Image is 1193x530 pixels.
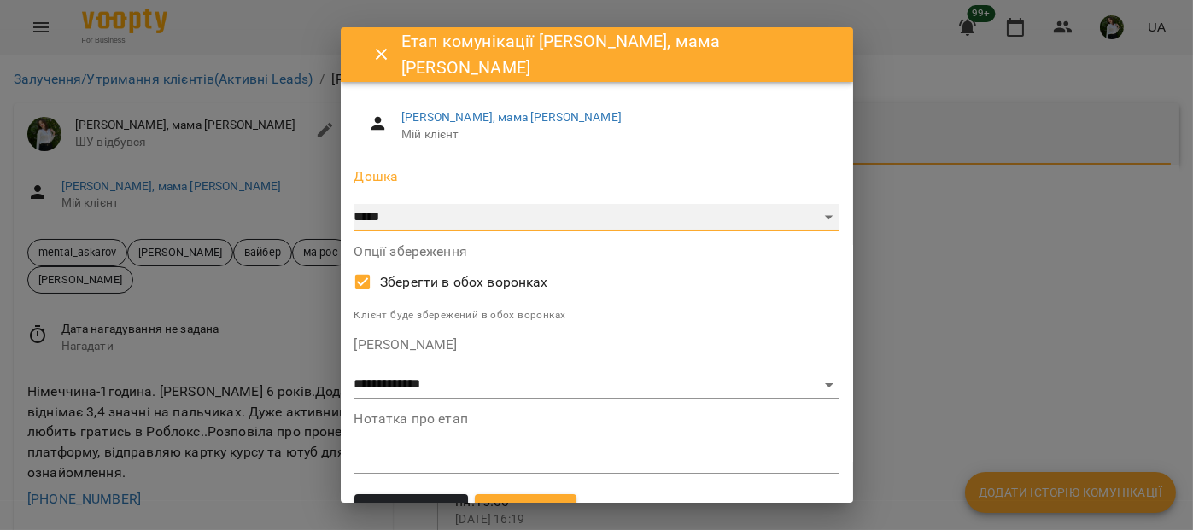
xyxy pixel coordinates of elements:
[354,338,839,352] label: [PERSON_NAME]
[494,501,557,523] span: Зберегти
[354,494,469,530] button: Скасувати
[401,28,832,82] h6: Етап комунікації [PERSON_NAME], мама [PERSON_NAME]
[354,170,839,183] label: Дошка
[380,272,548,293] span: Зберегти в обох воронках
[354,412,839,426] label: Нотатка про етап
[373,501,450,523] span: Скасувати
[354,307,839,324] p: Клієнт буде збережений в обох воронках
[475,494,576,530] button: Зберегти
[361,34,402,75] button: Close
[401,126,825,143] span: Мій клієнт
[354,245,839,259] label: Опції збереження
[401,110,622,124] a: [PERSON_NAME], мама [PERSON_NAME]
